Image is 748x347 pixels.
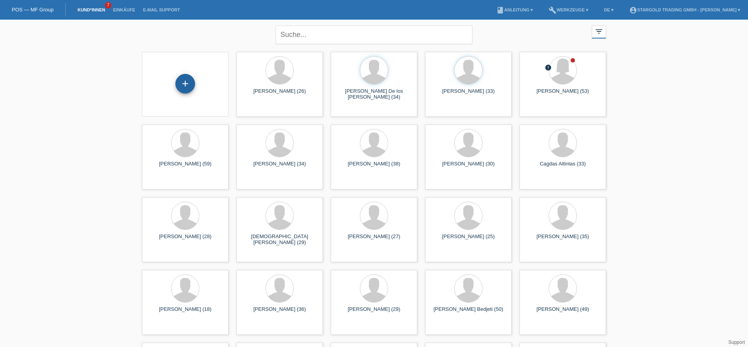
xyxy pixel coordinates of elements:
div: [PERSON_NAME] (59) [148,161,222,173]
i: build [549,6,556,14]
div: [PERSON_NAME] (26) [243,88,317,101]
a: POS — MF Group [12,7,53,13]
div: [PERSON_NAME] (53) [526,88,600,101]
i: account_circle [629,6,637,14]
div: [PERSON_NAME] (18) [148,306,222,319]
div: [PERSON_NAME] (25) [431,233,505,246]
a: Einkäufe [109,7,139,12]
span: 7 [105,2,111,9]
div: [PERSON_NAME] (35) [526,233,600,246]
div: [PERSON_NAME] (29) [337,306,411,319]
input: Suche... [276,26,472,44]
i: book [496,6,504,14]
div: Unbestätigt, in Bearbeitung [545,64,552,72]
a: Kund*innen [74,7,109,12]
div: [PERSON_NAME] (49) [526,306,600,319]
div: [PERSON_NAME] (36) [243,306,317,319]
a: buildWerkzeuge ▾ [545,7,592,12]
div: Kund*in hinzufügen [176,77,195,90]
div: [PERSON_NAME] (33) [431,88,505,101]
div: [PERSON_NAME] Bedjeti (50) [431,306,505,319]
div: [PERSON_NAME] (27) [337,233,411,246]
div: [DEMOGRAPHIC_DATA][PERSON_NAME] (29) [243,233,317,246]
div: [PERSON_NAME] (38) [337,161,411,173]
a: DE ▾ [600,7,617,12]
i: filter_list [595,27,603,36]
a: E-Mail Support [139,7,184,12]
div: [PERSON_NAME] (28) [148,233,222,246]
div: [PERSON_NAME] De los [PERSON_NAME] (34) [337,88,411,101]
div: Cagdas Altintas (33) [526,161,600,173]
div: [PERSON_NAME] (34) [243,161,317,173]
a: account_circleStargold Trading GmbH - [PERSON_NAME] ▾ [625,7,744,12]
a: Support [728,340,745,345]
div: [PERSON_NAME] (30) [431,161,505,173]
i: error [545,64,552,71]
a: bookAnleitung ▾ [492,7,537,12]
